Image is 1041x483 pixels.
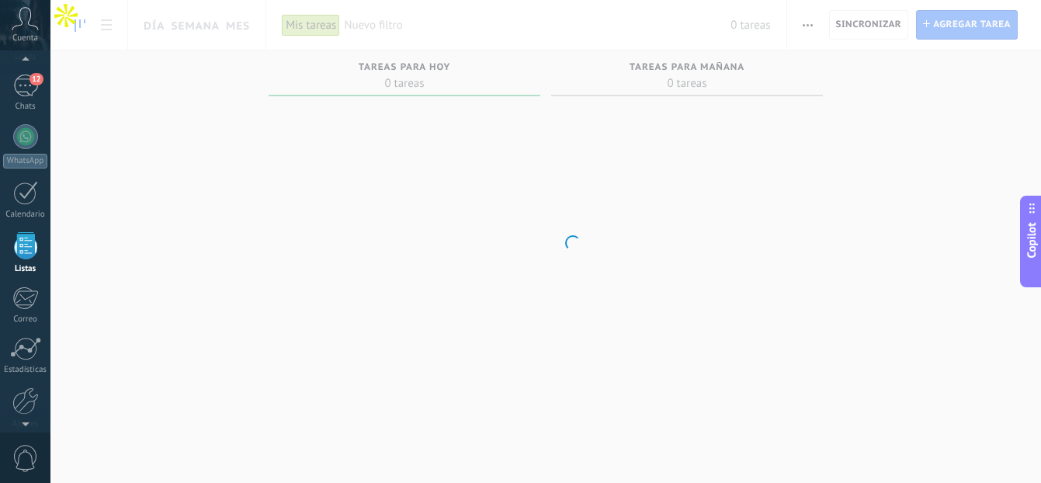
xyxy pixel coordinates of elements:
[3,210,48,220] div: Calendario
[1024,223,1039,259] span: Copilot
[3,314,48,325] div: Correo
[12,33,38,43] span: Cuenta
[3,154,47,169] div: WhatsApp
[3,365,48,375] div: Estadísticas
[3,264,48,274] div: Listas
[3,102,48,112] div: Chats
[29,73,43,85] span: 12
